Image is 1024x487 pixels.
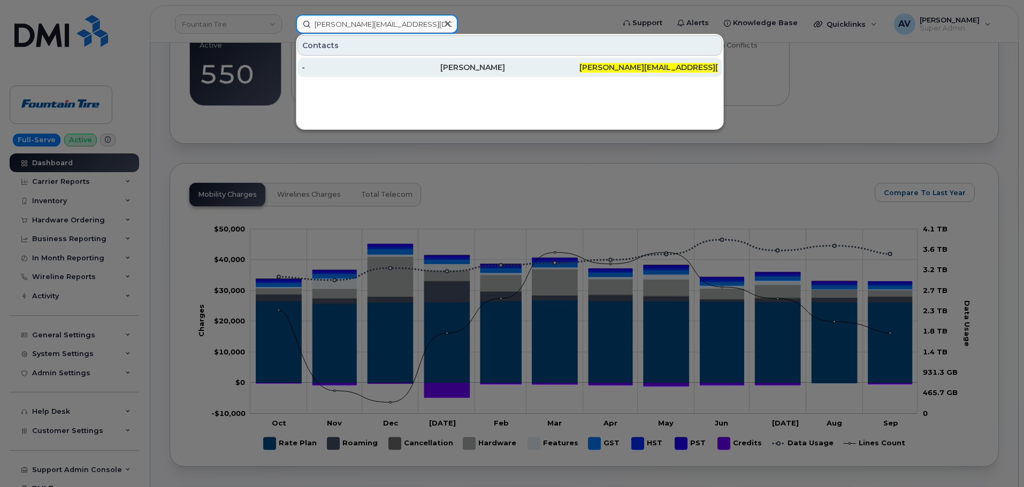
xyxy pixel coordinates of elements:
[296,14,458,34] input: Find something...
[579,63,780,72] span: [PERSON_NAME][EMAIL_ADDRESS][DOMAIN_NAME]
[297,58,722,77] a: -[PERSON_NAME][PERSON_NAME][EMAIL_ADDRESS][DOMAIN_NAME]
[302,62,440,73] div: -
[297,35,722,56] div: Contacts
[977,440,1016,479] iframe: Messenger Launcher
[440,62,579,73] div: [PERSON_NAME]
